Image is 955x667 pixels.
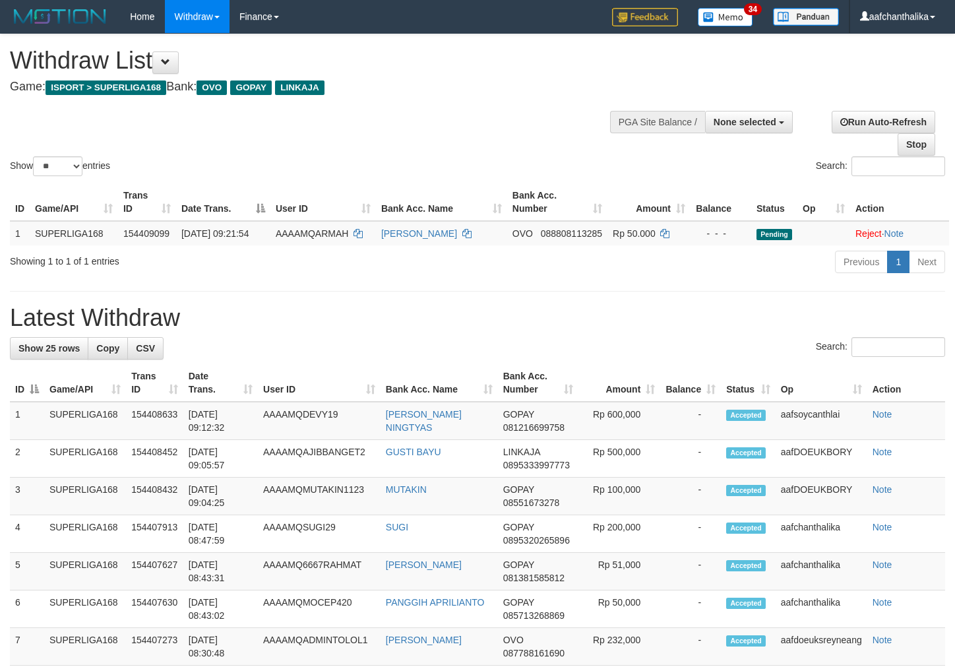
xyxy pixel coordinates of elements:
[850,221,949,245] td: ·
[46,80,166,95] span: ISPORT > SUPERLIGA168
[776,628,867,666] td: aafdoeuksreyneang
[126,590,183,628] td: 154407630
[503,573,565,583] span: Copy 081381585812 to clipboard
[816,156,945,176] label: Search:
[776,402,867,440] td: aafsoycanthlai
[127,337,164,360] a: CSV
[44,402,126,440] td: SUPERLIGA168
[578,402,661,440] td: Rp 600,000
[726,485,766,496] span: Accepted
[607,183,691,221] th: Amount: activate to sort column ascending
[258,553,381,590] td: AAAAMQ6667RAHMAT
[183,553,258,590] td: [DATE] 08:43:31
[660,515,721,553] td: -
[376,183,507,221] th: Bank Acc. Name: activate to sort column ascending
[503,422,565,433] span: Copy 081216699758 to clipboard
[181,228,249,239] span: [DATE] 09:21:54
[503,460,570,470] span: Copy 0895333997773 to clipboard
[10,249,388,268] div: Showing 1 to 1 of 1 entries
[386,409,462,433] a: [PERSON_NAME] NINGTYAS
[541,228,602,239] span: Copy 088808113285 to clipboard
[386,447,441,457] a: GUSTI BAYU
[726,598,766,609] span: Accepted
[776,515,867,553] td: aafchanthalika
[797,183,850,221] th: Op: activate to sort column ascending
[578,590,661,628] td: Rp 50,000
[776,590,867,628] td: aafchanthalika
[258,628,381,666] td: AAAAMQADMINTOLOL1
[776,478,867,515] td: aafDOEUKBORY
[44,364,126,402] th: Game/API: activate to sort column ascending
[183,478,258,515] td: [DATE] 09:04:25
[503,635,524,645] span: OVO
[660,364,721,402] th: Balance: activate to sort column ascending
[386,635,462,645] a: [PERSON_NAME]
[386,484,427,495] a: MUTAKIN
[503,535,570,546] span: Copy 0895320265896 to clipboard
[898,133,935,156] a: Stop
[503,497,560,508] span: Copy 08551673278 to clipboard
[386,559,462,570] a: [PERSON_NAME]
[503,447,540,457] span: LINKAJA
[126,440,183,478] td: 154408452
[578,478,661,515] td: Rp 100,000
[18,343,80,354] span: Show 25 rows
[705,111,793,133] button: None selected
[726,523,766,534] span: Accepted
[10,183,30,221] th: ID
[10,402,44,440] td: 1
[744,3,762,15] span: 34
[10,628,44,666] td: 7
[10,7,110,26] img: MOTION_logo.png
[873,597,892,608] a: Note
[503,484,534,495] span: GOPAY
[33,156,82,176] select: Showentries
[270,183,376,221] th: User ID: activate to sort column ascending
[610,111,705,133] div: PGA Site Balance /
[873,447,892,457] a: Note
[756,229,792,240] span: Pending
[44,628,126,666] td: SUPERLIGA168
[197,80,227,95] span: OVO
[851,156,945,176] input: Search:
[503,522,534,532] span: GOPAY
[851,337,945,357] input: Search:
[183,515,258,553] td: [DATE] 08:47:59
[873,409,892,420] a: Note
[10,337,88,360] a: Show 25 rows
[10,440,44,478] td: 2
[873,484,892,495] a: Note
[832,111,935,133] a: Run Auto-Refresh
[773,8,839,26] img: panduan.png
[850,183,949,221] th: Action
[258,364,381,402] th: User ID: activate to sort column ascending
[258,440,381,478] td: AAAAMQAJIBBANGET2
[386,597,485,608] a: PANGGIH APRILIANTO
[867,364,945,402] th: Action
[726,447,766,459] span: Accepted
[10,156,110,176] label: Show entries
[30,183,118,221] th: Game/API: activate to sort column ascending
[183,628,258,666] td: [DATE] 08:30:48
[44,553,126,590] td: SUPERLIGA168
[751,183,797,221] th: Status
[10,553,44,590] td: 5
[721,364,776,402] th: Status: activate to sort column ascending
[258,515,381,553] td: AAAAMQSUGI29
[660,628,721,666] td: -
[660,440,721,478] td: -
[126,628,183,666] td: 154407273
[873,559,892,570] a: Note
[660,402,721,440] td: -
[660,553,721,590] td: -
[258,402,381,440] td: AAAAMQDEVY19
[714,117,776,127] span: None selected
[276,228,348,239] span: AAAAMQARMAH
[30,221,118,245] td: SUPERLIGA168
[503,597,534,608] span: GOPAY
[578,440,661,478] td: Rp 500,000
[776,440,867,478] td: aafDOEUKBORY
[126,364,183,402] th: Trans ID: activate to sort column ascending
[726,410,766,421] span: Accepted
[381,228,457,239] a: [PERSON_NAME]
